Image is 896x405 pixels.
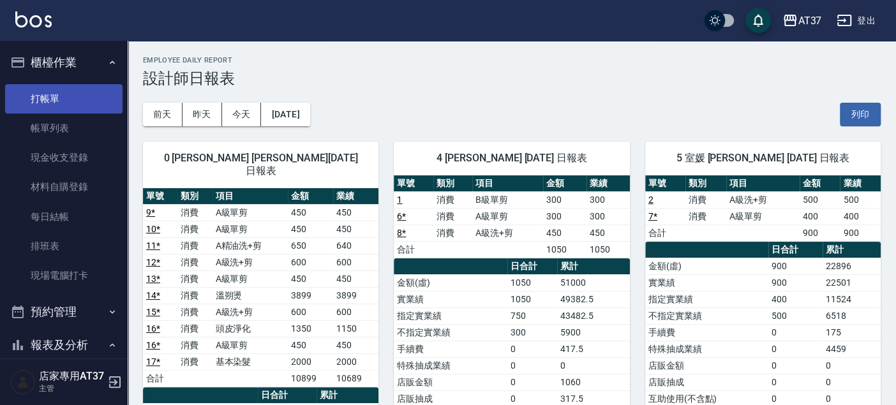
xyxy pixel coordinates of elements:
th: 單號 [645,175,686,192]
td: 22896 [823,258,881,274]
td: 1050 [507,291,557,307]
td: 0 [507,341,557,357]
h2: Employee Daily Report [143,56,881,64]
td: 溫朔燙 [213,287,288,304]
td: 450 [333,270,378,287]
th: 金額 [800,175,840,192]
td: A精油洗+剪 [213,237,288,254]
a: 帳單列表 [5,114,123,143]
td: 手續費 [394,341,507,357]
button: 今天 [222,103,262,126]
td: 消費 [177,337,212,353]
td: 實業績 [394,291,507,307]
td: 店販金額 [645,357,768,374]
td: 1050 [586,241,630,258]
td: 900 [768,258,823,274]
td: 0 [823,374,881,390]
th: 累計 [823,242,881,258]
td: 300 [507,324,557,341]
th: 日合計 [258,387,316,404]
th: 業績 [586,175,630,192]
td: 2000 [333,353,378,370]
td: 消費 [177,221,212,237]
td: 49382.5 [557,291,630,307]
td: 3899 [333,287,378,304]
td: 消費 [685,208,726,225]
th: 單號 [394,175,433,192]
th: 業績 [840,175,881,192]
button: [DATE] [261,103,310,126]
td: 51000 [557,274,630,291]
td: 0 [823,357,881,374]
td: 600 [288,254,333,270]
th: 項目 [726,175,800,192]
td: 店販金額 [394,374,507,390]
td: 消費 [177,304,212,320]
td: 500 [800,191,840,208]
th: 累計 [317,387,379,404]
td: 消費 [685,191,726,208]
td: 650 [288,237,333,254]
a: 現場電腦打卡 [5,261,123,290]
td: 11524 [823,291,881,307]
td: 300 [586,191,630,208]
td: 消費 [177,320,212,337]
h3: 設計師日報表 [143,70,881,87]
td: 1150 [333,320,378,337]
td: 1350 [288,320,333,337]
td: 頭皮淨化 [213,320,288,337]
td: 450 [288,270,333,287]
td: 600 [288,304,333,320]
td: 300 [543,191,586,208]
td: 450 [333,204,378,221]
td: 消費 [433,225,472,241]
td: 不指定實業績 [645,307,768,324]
button: 預約管理 [5,295,123,328]
td: 3899 [288,287,333,304]
td: A級單剪 [213,221,288,237]
td: 500 [768,307,823,324]
td: A級洗+剪 [213,304,288,320]
td: 指定實業績 [645,291,768,307]
table: a dense table [645,175,881,242]
td: 合計 [394,241,433,258]
th: 類別 [685,175,726,192]
th: 單號 [143,188,177,205]
th: 項目 [213,188,288,205]
td: 店販抽成 [645,374,768,390]
td: 消費 [177,204,212,221]
td: 指定實業績 [394,307,507,324]
td: 1050 [543,241,586,258]
td: A級洗+剪 [726,191,800,208]
td: 450 [543,225,586,241]
a: 打帳單 [5,84,123,114]
td: 基本染髮 [213,353,288,370]
button: 報表及分析 [5,328,123,362]
td: 5900 [557,324,630,341]
a: 2 [648,195,653,205]
td: 消費 [177,254,212,270]
td: 22501 [823,274,881,291]
th: 金額 [543,175,586,192]
td: A級單剪 [213,204,288,221]
span: 4 [PERSON_NAME] [DATE] 日報表 [409,152,614,165]
td: 400 [840,208,881,225]
td: 手續費 [645,324,768,341]
th: 類別 [177,188,212,205]
td: 6518 [823,307,881,324]
td: 900 [840,225,881,241]
td: A級單剪 [213,337,288,353]
a: 材料自購登錄 [5,172,123,202]
td: 0 [768,341,823,357]
th: 累計 [557,258,630,275]
img: Person [10,369,36,395]
td: 消費 [177,353,212,370]
th: 項目 [472,175,543,192]
td: A級洗+剪 [213,254,288,270]
td: 0 [768,357,823,374]
td: 合計 [645,225,686,241]
table: a dense table [394,175,629,258]
span: 0 [PERSON_NAME] [PERSON_NAME][DATE] 日報表 [158,152,363,177]
td: A級單剪 [726,208,800,225]
td: 900 [800,225,840,241]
